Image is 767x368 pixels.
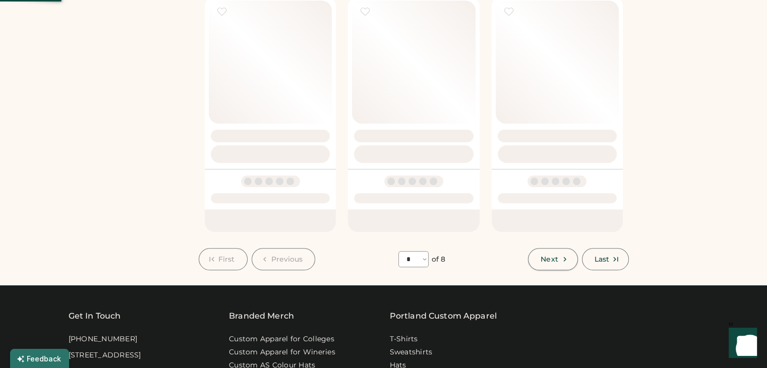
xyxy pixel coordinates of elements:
[541,256,558,263] span: Next
[719,323,762,366] iframe: Front Chat
[528,248,577,270] button: Next
[199,248,248,270] button: First
[432,255,445,265] div: of 8
[229,310,294,322] div: Branded Merch
[252,248,316,270] button: Previous
[390,334,418,344] a: T-Shirts
[69,334,138,344] div: [PHONE_NUMBER]
[390,347,433,357] a: Sweatshirts
[582,248,629,270] button: Last
[271,256,303,263] span: Previous
[69,310,121,322] div: Get In Touch
[229,334,334,344] a: Custom Apparel for Colleges
[595,256,609,263] span: Last
[229,347,335,357] a: Custom Apparel for Wineries
[218,256,235,263] span: First
[69,350,141,360] div: [STREET_ADDRESS]
[390,310,497,322] a: Portland Custom Apparel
